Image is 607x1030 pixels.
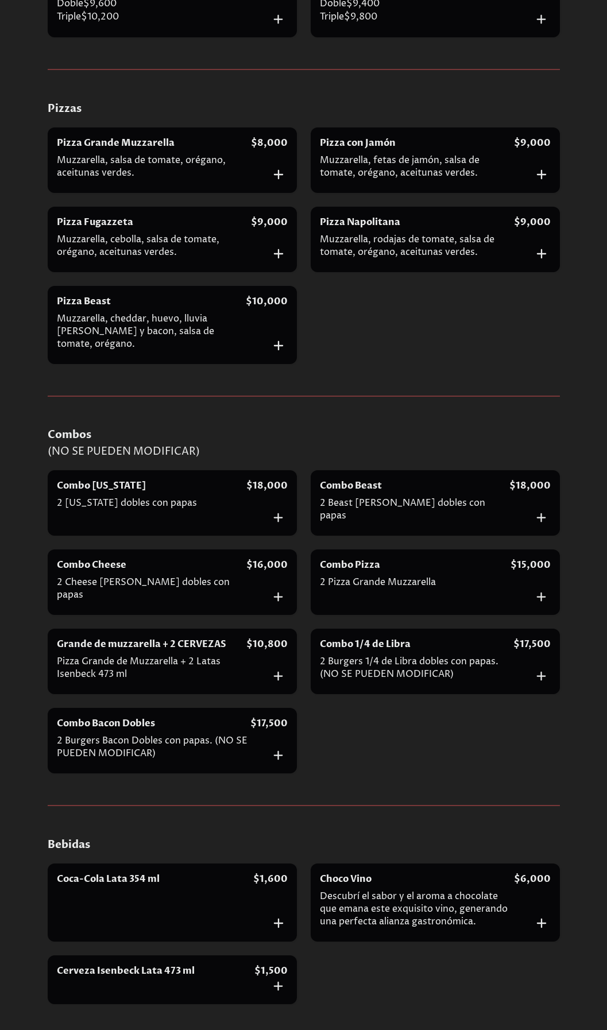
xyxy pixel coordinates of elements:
p: $ 17,500 [513,638,551,650]
button: Añadir al carrito [269,336,287,354]
h3: Pizzas [48,102,560,116]
p: 2 Cheese [PERSON_NAME] dobles con papas [57,576,246,606]
p: $ 6,000 [514,873,551,885]
p: $ 9,000 [514,216,551,229]
button: Añadir al carrito [532,10,550,28]
h4: Choco Vino [320,873,372,885]
p: Muzzarella, fetas de jamón, salsa de tomate, orégano, aceitunas verdes. [320,154,514,184]
button: Añadir al carrito [532,588,550,606]
h4: Combo Pizza [320,559,380,571]
h4: Combo Cheese [57,559,126,571]
p: $ 18,000 [246,479,288,492]
h4: Combo Beast [320,479,382,492]
h4: Combo [US_STATE] [57,479,146,492]
h4: Pizza Fugazzeta [57,216,133,229]
p: Triple $ 10,200 [57,10,270,24]
button: Añadir al carrito [269,245,287,262]
button: Añadir al carrito [269,977,287,995]
p: $ 17,500 [250,717,288,730]
button: Añadir al carrito [269,667,287,685]
h4: Pizza Beast [57,295,111,308]
h4: Cerveza Isenbeck Lata 473 ml [57,965,195,977]
p: $ 9,000 [514,137,551,149]
button: Añadir al carrito [269,914,287,932]
p: $ 16,000 [246,559,288,571]
p: Descubrí el sabor y el aroma a chocolate que emana este exquisito vino, generando una perfecta al... [320,890,514,932]
p: $ 15,000 [511,559,551,571]
h3: Combos [48,428,560,442]
p: Muzzarella, rodajas de tomate, salsa de tomate, orégano, aceitunas verdes. [320,233,514,263]
p: Muzzarella, cebolla, salsa de tomate, orégano, aceitunas verdes. [57,233,251,263]
p: $ 1,600 [253,873,288,885]
p: $ 9,000 [251,216,288,229]
p: $ 8,000 [251,137,288,149]
p: Triple $ 9,800 [320,10,533,24]
h4: Coca-Cola Lata 354 ml [57,873,160,885]
h4: Combo 1/4 de Libra [320,638,411,650]
p: 2 Pizza Grande Muzzarella [320,576,511,593]
h4: Grande de muzzarella + 2 CERVEZAS [57,638,226,650]
button: Añadir al carrito [532,245,550,262]
p: $ 10,000 [246,295,288,308]
p: Pizza Grande de Muzzarella + 2 Latas Isenbeck 473 ml [57,655,246,685]
p: (NO SE PUEDEN MODIFICAR) [48,444,560,459]
p: 2 Beast [PERSON_NAME] dobles con papas [320,497,509,526]
h4: Pizza con Jamón [320,137,396,149]
p: 2 [US_STATE] dobles con papas [57,497,246,514]
button: Añadir al carrito [532,509,550,526]
h4: Pizza Grande Muzzarella [57,137,175,149]
button: Añadir al carrito [269,588,287,606]
p: $ 10,800 [246,638,288,650]
p: $ 18,000 [509,479,551,492]
h4: Pizza Napolitana [320,216,400,229]
button: Añadir al carrito [269,746,287,764]
button: Añadir al carrito [532,914,550,932]
button: Añadir al carrito [269,165,287,183]
p: $ 1,500 [254,965,288,977]
h4: Combo Bacon Dobles [57,717,155,730]
p: Muzzarella, cheddar, huevo, lluvia [PERSON_NAME] y bacon, salsa de tomate, orégano. [57,312,246,355]
button: Añadir al carrito [532,165,550,183]
h3: Bebidas [48,838,560,852]
p: 2 Burgers Bacon Dobles con papas. (NO SE PUEDEN MODIFICAR) [57,734,250,764]
button: Añadir al carrito [532,667,550,685]
p: 2 Burgers 1/4 de Libra dobles con papas. (NO SE PUEDEN MODIFICAR) [320,655,513,685]
p: Muzzarella, salsa de tomate, orégano, aceitunas verdes. [57,154,251,184]
button: Añadir al carrito [269,10,287,28]
button: Añadir al carrito [269,509,287,526]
